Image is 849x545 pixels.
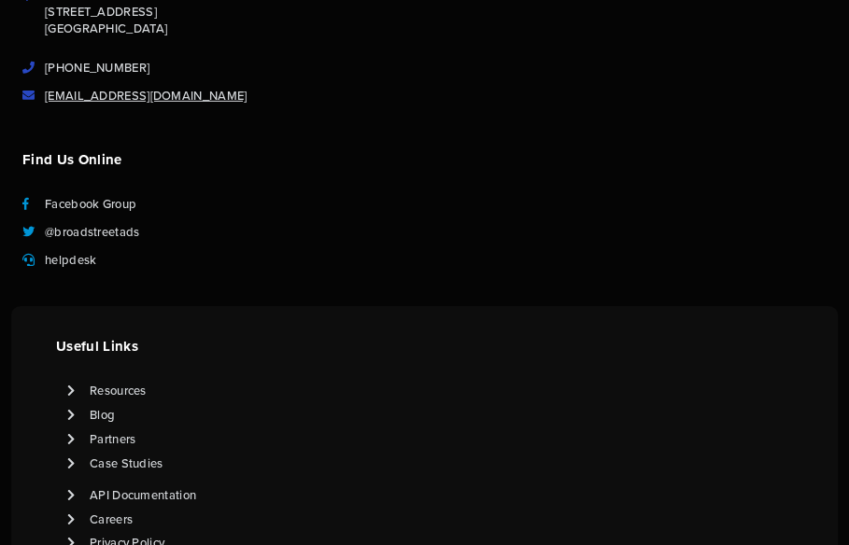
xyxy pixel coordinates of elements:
[45,252,96,269] a: helpdesk
[45,224,140,241] a: @broadstreetads
[90,487,196,504] a: API Documentation
[90,455,163,472] a: Case Studies
[22,149,827,170] h4: Find Us Online
[90,431,135,448] a: Partners
[90,511,133,528] a: Careers
[45,88,247,105] a: [EMAIL_ADDRESS][DOMAIN_NAME]
[45,196,136,213] a: Facebook Group
[90,407,115,424] a: Blog
[45,60,149,77] a: [PHONE_NUMBER]
[56,336,793,356] h4: Useful Links
[90,383,147,399] a: Resources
